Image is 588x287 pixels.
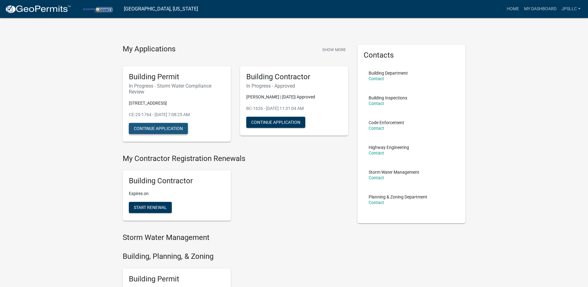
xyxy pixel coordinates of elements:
[129,100,225,107] p: [STREET_ADDRESS]
[246,117,305,128] button: Continue Application
[246,83,342,89] h6: In Progress - Approved
[123,45,176,54] h4: My Applications
[129,190,225,197] p: Expires on
[369,71,408,75] p: Building Department
[129,83,225,95] h6: In Progress - Storm Water Compliance Review
[123,252,348,261] h4: Building, Planning, & Zoning
[369,145,409,150] p: Highway Engineering
[123,233,348,242] h4: Storm Water Management
[123,154,348,226] wm-registration-list-section: My Contractor Registration Renewals
[76,5,119,13] img: Porter County, Indiana
[369,170,419,174] p: Storm Water Management
[504,3,522,15] a: Home
[369,120,404,125] p: Code Enforcement
[134,205,167,210] span: Start Renewal
[522,3,559,15] a: My Dashboard
[246,72,342,81] h5: Building Contractor
[320,45,348,55] button: Show More
[129,202,172,213] button: Start Renewal
[369,101,384,106] a: Contact
[369,126,384,131] a: Contact
[129,123,188,134] button: Continue Application
[369,96,407,100] p: Building Inspections
[369,150,384,155] a: Contact
[246,105,342,112] p: BC-1626 - [DATE] 11:31:04 AM
[369,195,427,199] p: Planning & Zoning Department
[129,111,225,118] p: CE-25-1764 - [DATE] 7:08:25 AM
[124,4,198,14] a: [GEOGRAPHIC_DATA], [US_STATE]
[369,175,384,180] a: Contact
[129,275,225,284] h5: Building Permit
[246,94,342,100] p: [PERSON_NAME] | [DATE]| Approved
[364,51,459,60] h5: Contacts
[369,76,384,81] a: Contact
[129,176,225,185] h5: Building Contractor
[369,200,384,205] a: Contact
[559,3,583,15] a: JPSLLC
[129,72,225,81] h5: Building Permit
[123,154,348,163] h4: My Contractor Registration Renewals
